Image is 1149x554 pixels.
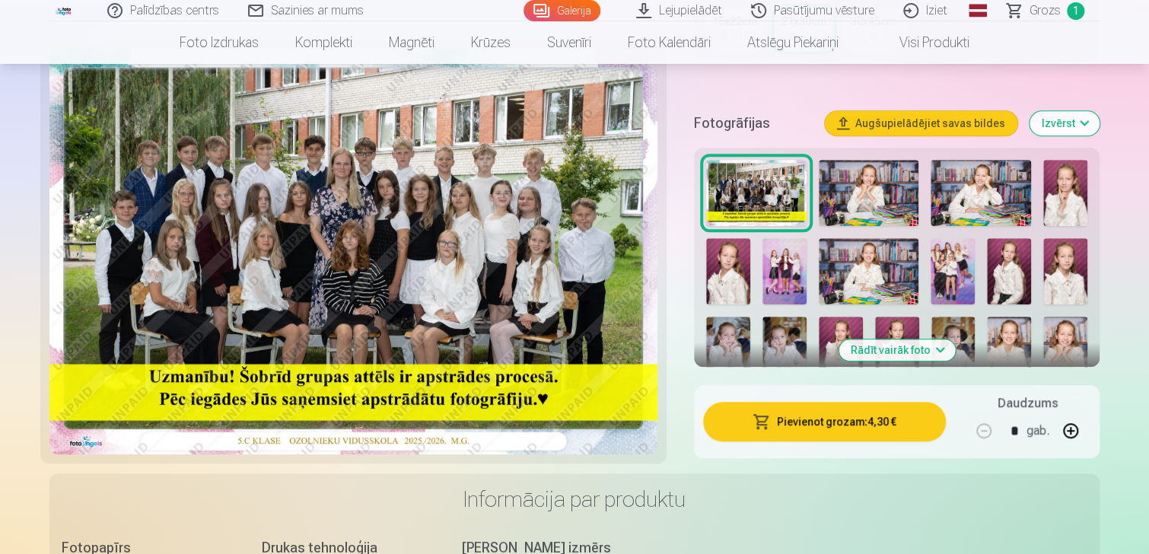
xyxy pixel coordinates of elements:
[729,21,857,64] a: Atslēgu piekariņi
[1067,2,1084,20] span: 1
[1030,111,1100,135] button: Izvērst
[703,402,946,441] button: Pievienot grozam:4,30 €
[1030,2,1061,20] span: Grozs
[453,21,529,64] a: Krūzes
[277,21,371,64] a: Komplekti
[694,113,813,134] h5: Fotogrāfijas
[997,394,1057,412] h5: Daudzums
[839,339,955,361] button: Rādīt vairāk foto
[825,111,1017,135] button: Augšupielādējiet savas bildes
[56,6,72,15] img: /fa1
[1026,412,1049,449] div: gab.
[857,21,988,64] a: Visi produkti
[610,21,729,64] a: Foto kalendāri
[371,21,453,64] a: Magnēti
[62,486,1087,513] h3: Informācija par produktu
[161,21,277,64] a: Foto izdrukas
[529,21,610,64] a: Suvenīri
